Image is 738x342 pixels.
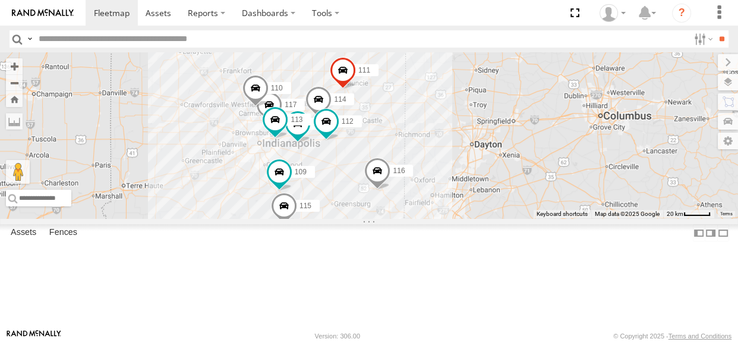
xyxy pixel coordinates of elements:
span: 117 [285,101,297,109]
div: © Copyright 2025 - [613,332,731,340]
a: Terms (opens in new tab) [720,212,733,217]
span: 113 [291,115,302,124]
label: Assets [5,225,42,241]
span: 116 [393,166,405,174]
span: Map data ©2025 Google [595,211,660,217]
div: Version: 306.00 [315,332,360,340]
span: 112 [342,117,354,125]
label: Search Filter Options [689,30,715,48]
span: 109 [295,167,307,175]
label: Search Query [25,30,34,48]
span: 115 [299,201,311,209]
label: Dock Summary Table to the Left [693,224,705,241]
button: Zoom in [6,58,23,74]
button: Map Scale: 20 km per 42 pixels [663,210,714,218]
span: 114 [334,95,346,103]
button: Zoom Home [6,91,23,107]
label: Map Settings [718,133,738,149]
span: 111 [358,65,370,74]
img: rand-logo.svg [12,9,74,17]
span: 20 km [667,211,683,217]
button: Zoom out [6,74,23,91]
div: Brandon Hickerson [595,4,630,22]
i: ? [672,4,691,23]
label: Measure [6,113,23,130]
a: Visit our Website [7,330,61,342]
label: Dock Summary Table to the Right [705,224,717,241]
label: Fences [43,225,83,241]
span: 110 [271,84,283,92]
label: Hide Summary Table [717,224,729,241]
button: Drag Pegman onto the map to open Street View [6,160,30,184]
a: Terms and Conditions [668,332,731,340]
button: Keyboard shortcuts [537,210,588,218]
